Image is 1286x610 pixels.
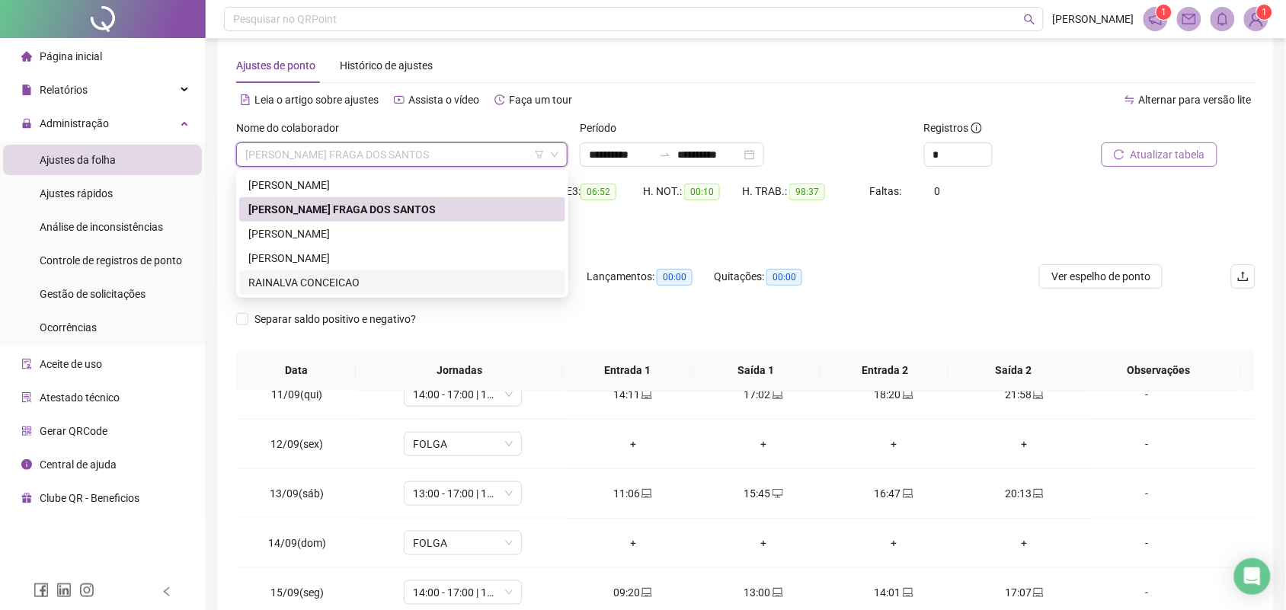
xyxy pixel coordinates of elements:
span: swap-right [659,149,671,161]
span: Alternar para versão lite [1139,94,1252,106]
label: Nome do colaborador [236,120,349,136]
div: [PERSON_NAME] [248,225,556,242]
span: laptop [640,488,652,499]
span: linkedin [56,583,72,598]
sup: Atualize o seu contato no menu Meus Dados [1257,5,1272,20]
div: 14:11 [580,386,686,403]
span: Ajustes rápidos [40,187,113,200]
div: + [971,535,1077,551]
span: 12/09(sex) [270,438,323,450]
span: upload [1237,270,1249,283]
span: Faça um tour [509,94,572,106]
div: 17:07 [971,584,1077,601]
span: 0 [935,185,941,197]
span: instagram [79,583,94,598]
span: FOLGA [413,433,513,455]
th: Data [236,350,356,391]
div: 09:20 [580,584,686,601]
div: - [1102,386,1192,403]
span: info-circle [21,459,32,470]
div: 21:58 [971,386,1077,403]
span: 06:52 [581,184,616,200]
span: notification [1149,12,1163,26]
div: ADRIANA DA SILVA LOPES NEVES [239,173,565,197]
button: Ver espelho de ponto [1039,264,1163,289]
span: 1 [1262,7,1267,18]
div: Quitações: [714,268,841,286]
div: 18:20 [841,386,947,403]
span: laptop [640,389,652,400]
img: 94783 [1245,8,1268,30]
span: 13/09(sáb) [270,487,324,500]
span: qrcode [21,426,32,436]
span: left [162,586,172,597]
span: BARBARA CREUZA FRAGA DOS SANTOS [245,143,558,166]
span: Leia o artigo sobre ajustes [254,94,379,106]
div: - [1102,584,1192,601]
span: 14:00 - 17:00 | 18:00 - 22:00 [413,383,513,406]
span: Relatórios [40,84,88,96]
div: - [1102,436,1192,452]
div: [PERSON_NAME] FRAGA DOS SANTOS [248,201,556,218]
th: Saída 2 [949,350,1078,391]
span: Central de ajuda [40,458,117,471]
span: laptop [1032,587,1044,598]
span: mail [1182,12,1196,26]
span: 13:00 - 17:00 | 18:00 - 22:00 [413,482,513,505]
span: solution [21,392,32,403]
span: desktop [771,488,783,499]
span: laptop [901,587,913,598]
span: laptop [901,389,913,400]
span: Ajustes de ponto [236,59,315,72]
span: Registros [924,120,982,136]
span: file-text [240,94,251,105]
span: 00:00 [657,269,693,286]
div: [PERSON_NAME] [248,177,556,193]
span: Observações [1089,362,1229,378]
span: 14:00 - 17:00 | 18:00 - 22:00 [413,581,513,604]
div: + [580,436,686,452]
div: H. NOT.: [643,183,742,200]
div: RAINALVA CONCEICAO [239,270,565,295]
span: file [21,85,32,95]
th: Entrada 2 [821,350,949,391]
div: 15:45 [711,485,817,502]
span: youtube [394,94,405,105]
span: down [550,150,559,159]
span: 00:10 [684,184,720,200]
div: ISABELA DE ANDRADE SILVA [239,222,565,246]
span: audit [21,359,32,369]
div: Open Intercom Messenger [1234,558,1271,595]
span: laptop [771,389,783,400]
div: 11:06 [580,485,686,502]
span: home [21,51,32,62]
div: - [1102,485,1192,502]
div: + [711,535,817,551]
span: laptop [901,488,913,499]
th: Entrada 1 [563,350,692,391]
span: bell [1216,12,1230,26]
div: 17:02 [711,386,817,403]
div: [PERSON_NAME] [248,250,556,267]
span: Atestado técnico [40,391,120,404]
div: + [841,436,947,452]
span: info-circle [971,123,982,133]
span: 98:37 [789,184,825,200]
span: Ajustes da folha [40,154,116,166]
span: Controle de registros de ponto [40,254,182,267]
div: MARCIA GOMES MAIA DOS SANTOS FERREIRA [239,246,565,270]
th: Jornadas [356,350,563,391]
div: HE 3: [558,183,643,200]
span: history [494,94,505,105]
span: 1 [1161,7,1166,18]
span: reload [1114,149,1124,160]
span: to [659,149,671,161]
span: Ver espelho de ponto [1051,268,1150,285]
div: 13:00 [711,584,817,601]
span: laptop [1032,488,1044,499]
div: + [841,535,947,551]
div: - [1102,535,1192,551]
button: Atualizar tabela [1102,142,1217,167]
span: gift [21,493,32,503]
th: Observações [1077,350,1241,391]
